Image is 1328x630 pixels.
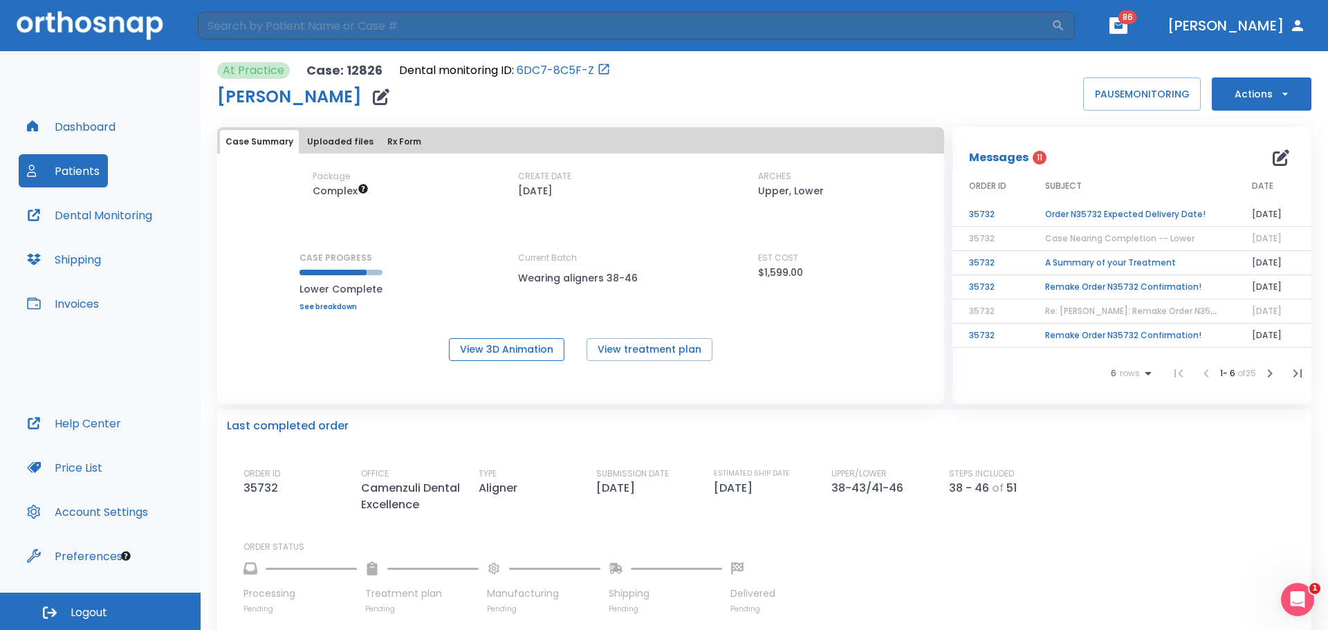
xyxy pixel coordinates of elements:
[1116,369,1140,378] span: rows
[952,275,1029,299] td: 35732
[243,541,1302,553] p: ORDER STATUS
[1033,151,1046,165] span: 11
[1237,367,1256,379] span: of 25
[479,480,523,497] p: Aligner
[1083,77,1201,111] button: PAUSEMONITORING
[1029,275,1235,299] td: Remake Order N35732 Confirmation!
[518,252,643,264] p: Current Batch
[969,232,995,244] span: 35732
[1281,583,1314,616] iframe: Intercom live chat
[1162,13,1311,38] button: [PERSON_NAME]
[19,243,109,276] button: Shipping
[952,324,1029,348] td: 35732
[399,62,611,79] div: Open patient in dental monitoring portal
[220,130,941,154] div: tabs
[730,586,775,601] p: Delivered
[609,604,722,614] p: Pending
[518,183,553,199] p: [DATE]
[361,467,389,480] p: OFFICE
[1235,324,1311,348] td: [DATE]
[758,170,791,183] p: ARCHES
[306,62,382,79] p: Case: 12826
[596,480,640,497] p: [DATE]
[220,130,299,154] button: Case Summary
[1045,180,1082,192] span: SUBJECT
[299,281,382,297] p: Lower Complete
[313,184,369,198] span: Up to 50 Steps (100 aligners)
[517,62,594,79] a: 6DC7-8C5F-Z
[19,198,160,232] button: Dental Monitoring
[361,480,479,513] p: Camenzuli Dental Excellence
[1220,367,1237,379] span: 1 - 6
[487,604,600,614] p: Pending
[243,604,357,614] p: Pending
[19,539,131,573] button: Preferences
[587,338,712,361] button: View treatment plan
[19,287,107,320] button: Invoices
[714,467,790,480] p: ESTIMATED SHIP DATE
[479,467,497,480] p: TYPE
[1252,232,1282,244] span: [DATE]
[952,251,1029,275] td: 35732
[223,62,284,79] p: At Practice
[198,12,1051,39] input: Search by Patient Name or Case #
[1252,305,1282,317] span: [DATE]
[19,154,108,187] button: Patients
[1235,275,1311,299] td: [DATE]
[71,605,107,620] span: Logout
[1235,251,1311,275] td: [DATE]
[243,480,284,497] p: 35732
[1029,203,1235,227] td: Order N35732 Expected Delivery Date!
[1111,369,1116,378] span: 6
[299,303,382,311] a: See breakdown
[518,170,571,183] p: CREATE DATE
[227,418,349,434] p: Last completed order
[969,305,995,317] span: 35732
[1118,10,1137,24] span: 86
[949,467,1014,480] p: STEPS INCLUDED
[758,252,798,264] p: EST COST
[1045,232,1195,244] span: Case Nearing Completion -- Lower
[19,110,124,143] button: Dashboard
[399,62,514,79] p: Dental monitoring ID:
[1006,480,1017,497] p: 51
[120,550,132,562] div: Tooltip anchor
[992,480,1004,497] p: of
[758,183,824,199] p: Upper, Lower
[831,480,909,497] p: 38-43/41-46
[1029,251,1235,275] td: A Summary of your Treatment
[487,586,600,601] p: Manufacturing
[243,586,357,601] p: Processing
[949,480,989,497] p: 38 - 46
[382,130,427,154] button: Rx Form
[1252,180,1273,192] span: DATE
[969,149,1029,166] p: Messages
[952,203,1029,227] td: 35732
[302,130,379,154] button: Uploaded files
[1309,583,1320,594] span: 1
[449,338,564,361] button: View 3D Animation
[19,495,156,528] button: Account Settings
[1212,77,1311,111] button: Actions
[714,480,758,497] p: [DATE]
[1029,324,1235,348] td: Remake Order N35732 Confirmation!
[365,604,479,614] p: Pending
[730,604,775,614] p: Pending
[313,170,350,183] p: Package
[969,180,1006,192] span: ORDER ID
[299,252,382,264] p: CASE PROGRESS
[596,467,669,480] p: SUBMISSION DATE
[518,270,643,286] p: Wearing aligners 38-46
[19,407,129,440] button: Help Center
[19,451,111,484] a: Price List
[1235,203,1311,227] td: [DATE]
[831,467,887,480] p: UPPER/LOWER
